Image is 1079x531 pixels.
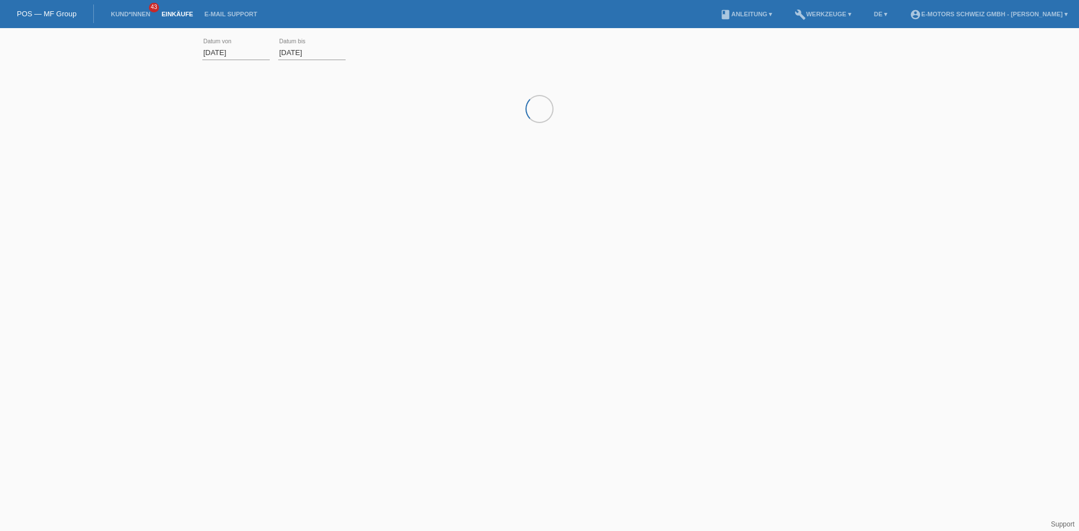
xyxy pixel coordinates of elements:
[868,11,893,17] a: DE ▾
[17,10,76,18] a: POS — MF Group
[795,9,806,20] i: build
[199,11,263,17] a: E-Mail Support
[1051,520,1075,528] a: Support
[714,11,778,17] a: bookAnleitung ▾
[149,3,159,12] span: 43
[156,11,198,17] a: Einkäufe
[789,11,857,17] a: buildWerkzeuge ▾
[105,11,156,17] a: Kund*innen
[904,11,1073,17] a: account_circleE-Motors Schweiz GmbH - [PERSON_NAME] ▾
[720,9,731,20] i: book
[910,9,921,20] i: account_circle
